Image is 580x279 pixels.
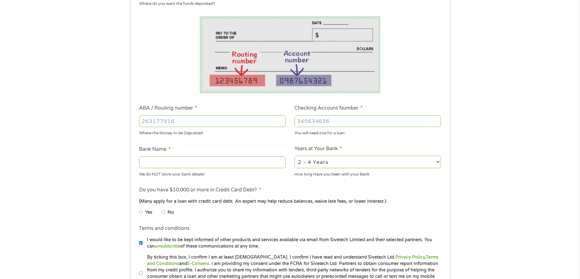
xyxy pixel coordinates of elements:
[139,128,286,136] div: Where the Money to be Deposited
[294,128,441,136] div: You will need one for a loan.
[200,16,381,93] img: Routing number location
[155,244,180,249] a: unsubscribe
[145,209,152,216] label: Yes
[139,198,441,205] div: (Many apply for a loan with credit card debt. An expert may help reduce balances, waive late fees...
[147,255,438,266] a: Terms and Conditions
[294,169,441,177] div: How long Have you been with your Bank
[294,115,441,127] input: 345634636
[294,146,342,152] label: Years at Your Bank
[143,237,443,250] label: I would like to be kept informed of other products and services available via email from Sivetech...
[187,261,209,266] a: E-Consent
[139,187,261,193] label: Do you have $10,000 or more in Credit Card Debt?
[395,255,425,260] a: Privacy Policy
[294,105,363,111] label: Checking Account Number
[139,225,190,232] label: Terms and conditions
[139,115,286,127] input: 263177916
[168,209,174,216] label: No
[139,146,171,153] label: Bank Name
[139,169,286,177] div: We do NOT store your bank details!
[139,1,436,7] div: Where do you want the funds deposited?
[139,105,197,111] label: ABA / Routing number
